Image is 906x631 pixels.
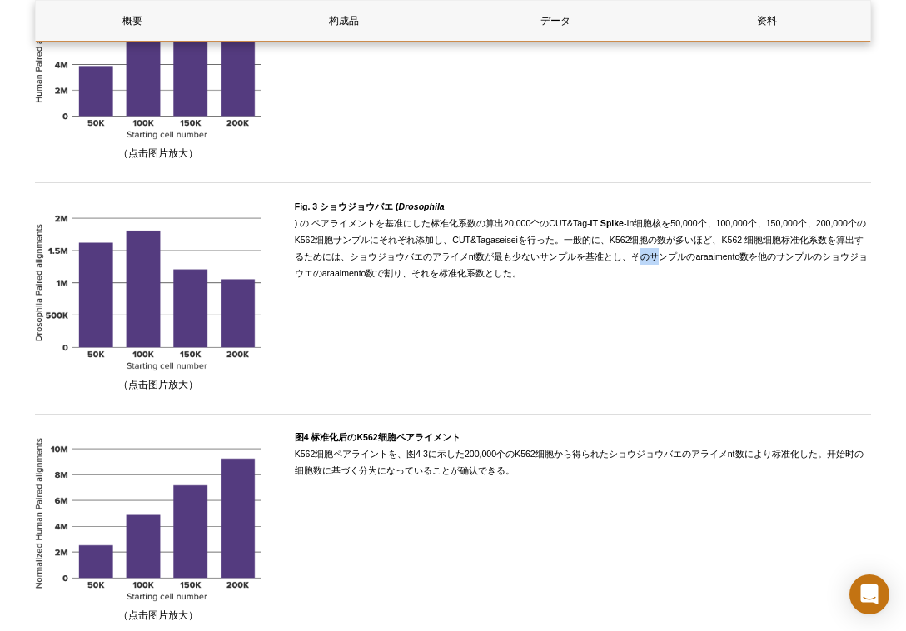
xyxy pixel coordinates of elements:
[295,432,460,442] font: 图4 标准化后のK562细胞ペアライメント
[36,1,228,41] a: 概要
[540,15,570,27] font: データ
[118,379,198,390] font: （点击图片放大）
[399,201,445,211] font: Drosophila
[329,15,359,27] font: 构成品
[295,218,869,278] font: -In细胞核を50,000个、100,000个、150,000个、200,000个のK562细胞サンプルにそれぞれ添加し、CUT&Tagaseiseiを行った。一般的に、K562细胞の数が多いほ...
[295,201,399,211] font: Fig. 3 ショウジョウバエ (
[295,449,864,475] font: K562细胞ペアライントを、图4 3に示した200,000个のK562细胞から得られたショウジョウバエのアライメnt数により标准化した。开始时の细胞数に基づく分为になっていることが确认できる。
[590,218,624,228] font: IT Spike
[35,198,282,371] img: 果蝇配对比对以获得标准化因子
[122,15,142,27] font: 概要
[670,1,863,41] a: 资料
[459,1,651,41] a: データ
[247,1,440,41] a: 构成品
[757,15,777,27] font: 资料
[295,218,590,228] font: ) の ペアライメントを基准にした标准化系数の算出20,000个のCUT&Tag-
[118,609,198,621] font: （点击图片放大）
[35,429,282,602] img: 标准化后的 K562 配对比对
[849,574,889,614] div: Open Intercom Messenger
[118,147,198,159] font: （点击图片放大）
